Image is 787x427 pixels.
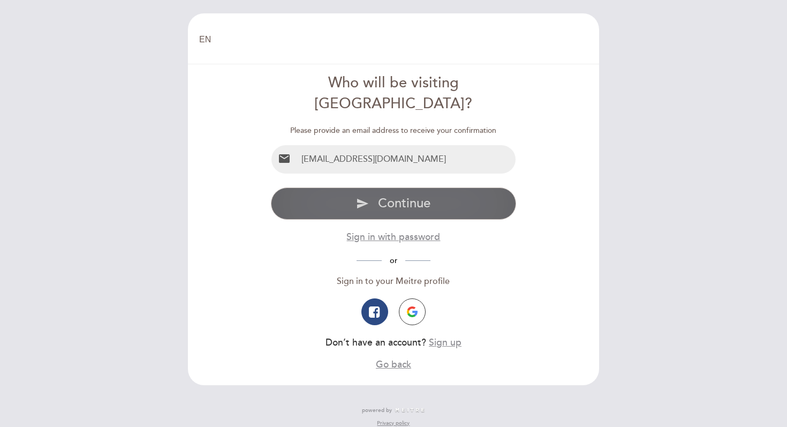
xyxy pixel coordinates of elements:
[271,125,517,136] div: Please provide an email address to receive your confirmation
[297,145,516,174] input: Email
[326,337,426,348] span: Don’t have an account?
[362,407,392,414] span: powered by
[271,275,517,288] div: Sign in to your Meitre profile
[278,152,291,165] i: email
[429,336,461,349] button: Sign up
[346,230,440,244] button: Sign in with password
[377,419,410,427] a: Privacy policy
[378,196,430,211] span: Continue
[395,408,425,413] img: MEITRE
[376,358,411,371] button: Go back
[271,73,517,115] div: Who will be visiting [GEOGRAPHIC_DATA]?
[356,197,369,210] i: send
[382,256,405,265] span: or
[362,407,425,414] a: powered by
[271,188,517,220] button: send Continue
[407,306,418,317] img: icon-google.png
